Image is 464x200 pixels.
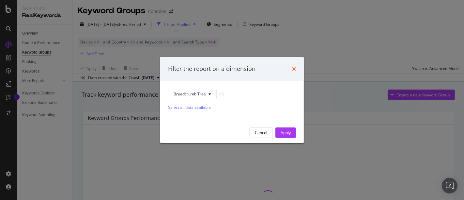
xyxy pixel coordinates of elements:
[160,57,304,143] div: modal
[249,127,273,138] button: Cancel
[275,127,296,138] button: Apply
[168,89,217,99] button: Breadcrumb Tree
[174,91,206,97] span: Breadcrumb Tree
[292,65,296,73] div: times
[281,130,291,135] div: Apply
[168,65,255,73] div: Filter the report on a dimension
[168,105,296,110] div: Select all data available
[255,130,267,135] div: Cancel
[442,178,457,193] div: Open Intercom Messenger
